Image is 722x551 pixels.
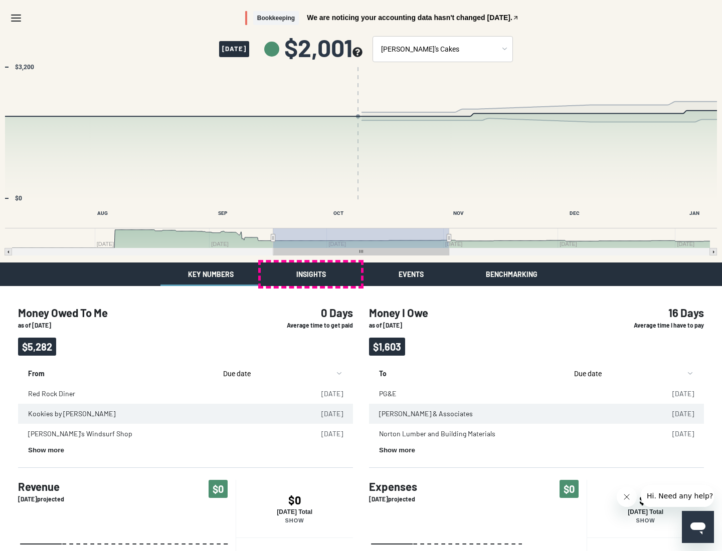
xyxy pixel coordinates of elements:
span: $2,001 [284,36,363,60]
svg: Menu [10,12,22,24]
p: Show [236,517,353,523]
h4: Revenue [18,480,64,493]
button: $0[DATE] TotalShow [236,480,353,537]
button: Key Numbers [160,262,261,286]
text: DEC [570,210,580,216]
td: [DATE] [648,404,704,424]
p: Average time to get paid [244,321,353,330]
button: sort by [219,364,343,384]
button: see more about your cashflow projection [352,47,363,59]
td: Kookies by [PERSON_NAME] [18,404,297,424]
text: NOV [453,210,464,216]
h4: $0 [587,493,704,506]
p: [DATE] Total [587,508,704,515]
iframe: Message from company [641,485,714,507]
span: $5,282 [18,338,56,356]
p: Show [587,517,704,523]
text: SEP [218,210,228,216]
td: [DATE] [648,384,704,404]
p: From [28,364,209,379]
text: AUG [97,210,108,216]
td: [PERSON_NAME] & Associates [369,404,648,424]
button: Show more [379,446,415,454]
p: [DATE] projected [18,495,64,503]
h4: Expenses [369,480,417,493]
h4: Money Owed To Me [18,306,228,319]
p: To [379,364,560,379]
h4: 16 Days [595,306,704,319]
text: OCT [333,210,343,216]
td: Norton Lumber and Building Materials [369,424,648,444]
h4: Money I Owe [369,306,579,319]
p: as of [DATE] [369,321,579,330]
text: $0 [15,195,22,202]
p: [DATE] projected [369,495,417,503]
button: Show more [28,446,64,454]
text: JAN [689,210,699,216]
td: [PERSON_NAME]'s Windsurf Shop [18,424,297,444]
span: $1,603 [369,338,405,356]
span: [DATE] [219,41,249,57]
span: $0 [560,480,579,498]
button: $0[DATE] TotalShow [587,480,704,537]
td: [DATE] [297,384,353,404]
span: Bookkeeping [253,11,299,26]
p: [DATE] Total [236,508,353,515]
p: as of [DATE] [18,321,228,330]
h4: $0 [236,493,353,506]
td: [DATE] [297,404,353,424]
button: BookkeepingWe are noticing your accounting data hasn't changed [DATE]. [245,11,519,26]
td: PG&E [369,384,648,404]
p: Average time I have to pay [595,321,704,330]
span: $0 [209,480,228,498]
iframe: Button to launch messaging window [682,511,714,543]
button: Insights [261,262,361,286]
button: Benchmarking [461,262,562,286]
h4: 0 Days [244,306,353,319]
span: We are noticing your accounting data hasn't changed [DATE]. [307,14,512,21]
button: Events [361,262,461,286]
td: [DATE] [648,424,704,444]
button: sort by [570,364,694,384]
text: $3,200 [15,64,34,71]
td: [DATE] [297,424,353,444]
td: Red Rock Diner [18,384,297,404]
iframe: Close message [617,487,637,507]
